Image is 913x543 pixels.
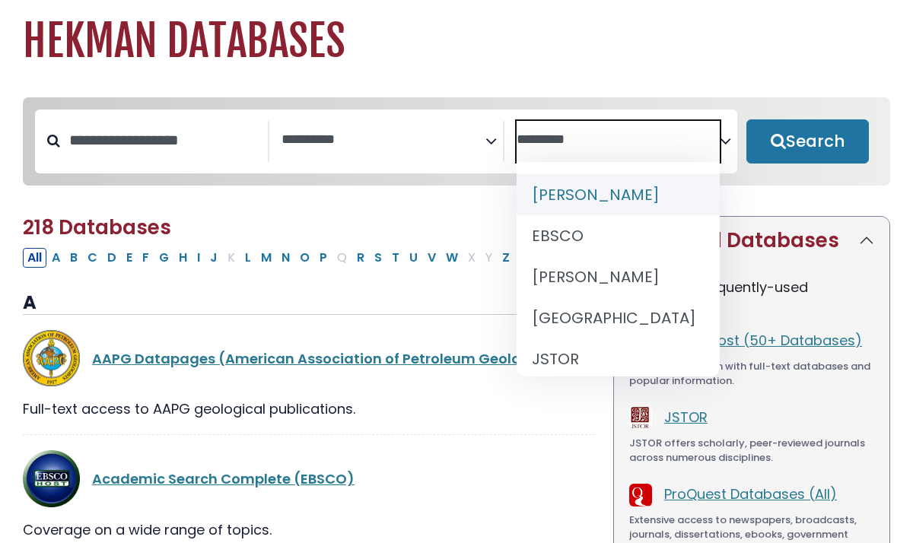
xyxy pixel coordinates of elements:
button: Filter Results I [192,248,205,268]
div: Alpha-list to filter by first letter of database name [23,247,536,266]
button: Featured Databases [614,217,889,265]
button: Filter Results A [47,248,65,268]
li: EBSCO [517,215,720,256]
button: Filter Results U [405,248,422,268]
button: Filter Results H [174,248,192,268]
div: Full-text access to AAPG geological publications. [23,399,595,419]
button: Submit for Search Results [746,119,869,164]
button: All [23,248,46,268]
div: Coverage on a wide range of topics. [23,519,595,540]
button: Filter Results V [423,248,441,268]
a: Academic Search Complete (EBSCO) [92,469,355,488]
button: Filter Results O [295,248,314,268]
button: Filter Results C [83,248,102,268]
div: JSTOR offers scholarly, peer-reviewed journals across numerous disciplines. [629,436,874,465]
a: JSTOR [664,408,708,427]
button: Filter Results M [256,248,276,268]
button: Filter Results T [387,248,404,268]
button: Filter Results F [138,248,154,268]
p: The most frequently-used databases [629,277,874,318]
button: Filter Results W [441,248,463,268]
div: Powerful platform with full-text databases and popular information. [629,359,874,389]
a: AAPG Datapages (American Association of Petroleum Geologists) [92,349,563,368]
span: 218 Databases [23,214,171,241]
input: Search database by title or keyword [60,128,268,153]
button: Filter Results E [122,248,137,268]
button: Filter Results P [315,248,332,268]
button: Filter Results J [205,248,222,268]
button: Filter Results D [103,248,121,268]
button: Filter Results N [277,248,294,268]
li: JSTOR [517,338,720,379]
h3: A [23,292,595,315]
textarea: Search [517,132,720,148]
li: [GEOGRAPHIC_DATA] [517,297,720,338]
button: Filter Results L [240,248,256,268]
button: Filter Results G [154,248,173,268]
li: [PERSON_NAME] [517,256,720,297]
li: [PERSON_NAME] [517,174,720,215]
button: Filter Results S [370,248,387,268]
nav: Search filters [23,97,890,186]
a: EBSCOhost (50+ Databases) [664,331,862,350]
a: ProQuest Databases (All) [664,484,837,503]
textarea: Search [282,132,485,148]
button: Filter Results Z [498,248,514,268]
button: Filter Results B [65,248,82,268]
button: Filter Results R [352,248,369,268]
h1: Hekman Databases [23,16,890,67]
